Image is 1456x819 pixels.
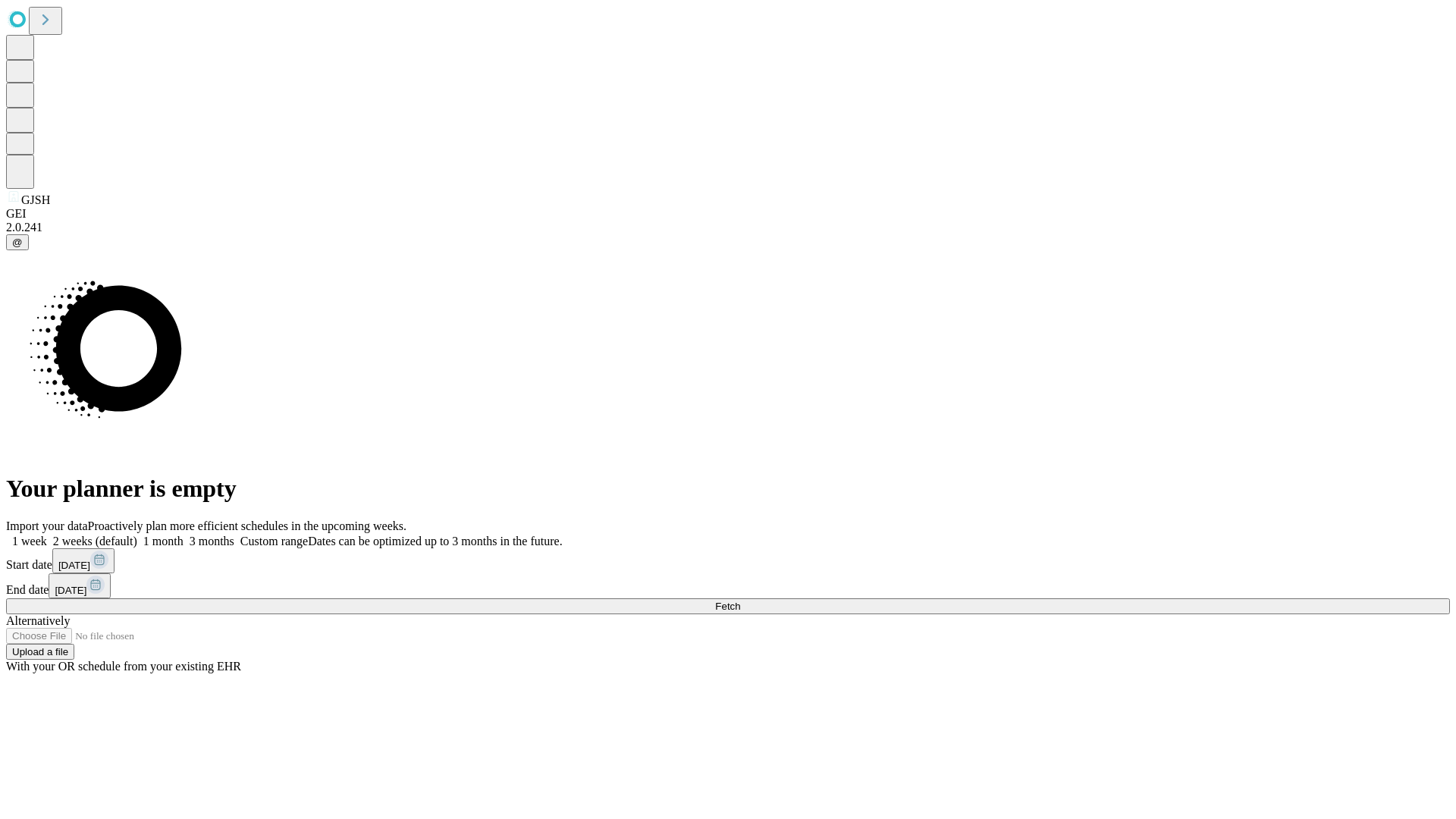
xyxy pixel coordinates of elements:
span: Dates can be optimized up to 3 months in the future. [308,535,562,548]
span: Custom range [240,535,308,548]
span: 1 month [143,535,184,548]
h1: Your planner is empty [6,475,1450,503]
span: @ [12,237,23,248]
span: Alternatively [6,614,70,627]
div: Start date [6,548,1450,573]
span: Proactively plan more efficient schedules in the upcoming weeks. [88,519,406,532]
button: @ [6,234,29,250]
button: [DATE] [52,548,115,573]
span: With your OR schedule from your existing EHR [6,660,241,673]
span: 2 weeks (default) [53,535,137,548]
span: [DATE] [58,560,90,571]
button: [DATE] [49,573,111,598]
span: GJSH [21,193,50,206]
div: End date [6,573,1450,598]
button: Upload a file [6,644,74,660]
span: Import your data [6,519,88,532]
div: 2.0.241 [6,221,1450,234]
button: Fetch [6,598,1450,614]
span: 1 week [12,535,47,548]
span: Fetch [715,601,740,612]
span: 3 months [190,535,234,548]
span: [DATE] [55,585,86,596]
div: GEI [6,207,1450,221]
